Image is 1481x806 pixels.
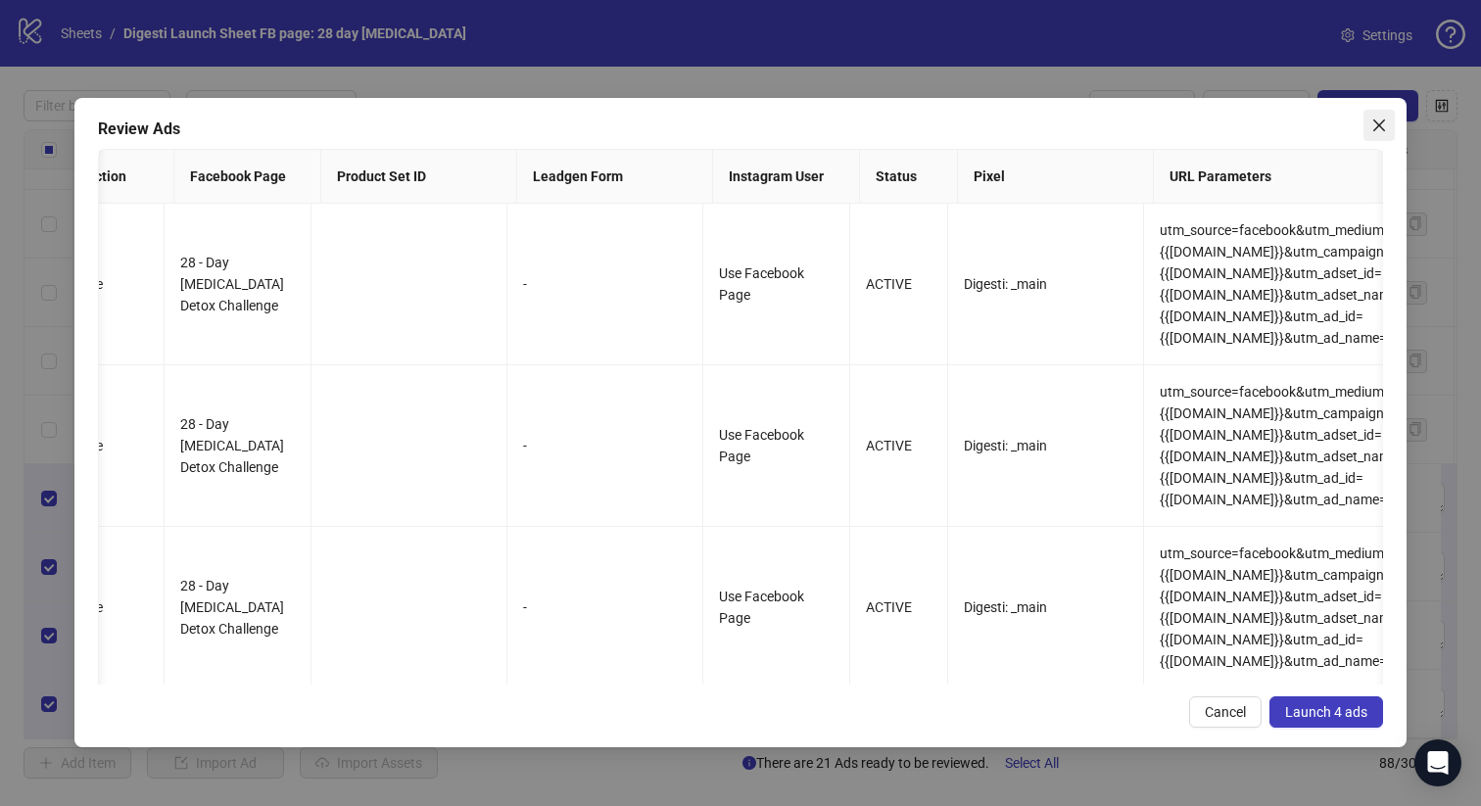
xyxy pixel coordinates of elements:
div: - [523,596,687,618]
div: Digesti: _main [964,596,1127,618]
div: - [523,273,687,295]
div: Review Ads [98,118,1384,141]
button: Close [1363,110,1395,141]
div: Use Facebook Page [719,586,834,629]
div: 28 - Day [MEDICAL_DATA] Detox Challenge [180,413,295,478]
div: Digesti: _main [964,273,1127,295]
div: Digesti: _main [964,435,1127,456]
th: Leadgen Form [517,150,713,204]
span: close [1371,118,1387,133]
div: Use Facebook Page [719,262,834,306]
button: Cancel [1189,696,1262,728]
span: ACTIVE [866,438,912,453]
th: Product Set ID [321,150,517,204]
div: Open Intercom Messenger [1414,739,1461,786]
div: 28 - Day [MEDICAL_DATA] Detox Challenge [180,252,295,316]
th: Facebook Page [174,150,321,204]
span: Cancel [1205,704,1246,720]
div: 28 - Day [MEDICAL_DATA] Detox Challenge [180,575,295,640]
th: Instagram User [713,150,860,204]
div: Use Facebook Page [719,424,834,467]
th: Status [860,150,958,204]
span: Launch 4 ads [1285,704,1367,720]
span: ACTIVE [866,599,912,615]
th: Call to Action [27,150,174,204]
span: ACTIVE [866,276,912,292]
th: Pixel [958,150,1154,204]
button: Launch 4 ads [1269,696,1383,728]
div: - [523,435,687,456]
